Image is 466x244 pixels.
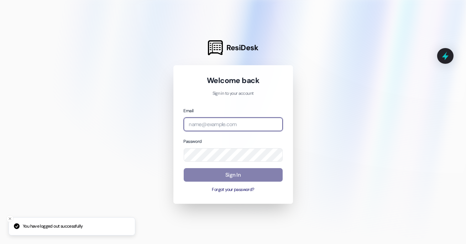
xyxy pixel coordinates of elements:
input: name@example.com [184,118,283,131]
button: Forgot your password? [184,187,283,193]
h1: Welcome back [184,76,283,85]
button: Sign In [184,168,283,182]
img: ResiDesk Logo [208,40,223,55]
p: You have logged out successfully [23,223,83,230]
button: Close toast [6,215,14,222]
label: Password [184,139,202,144]
p: Sign in to your account [184,90,283,97]
span: ResiDesk [226,43,258,53]
label: Email [184,108,194,114]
